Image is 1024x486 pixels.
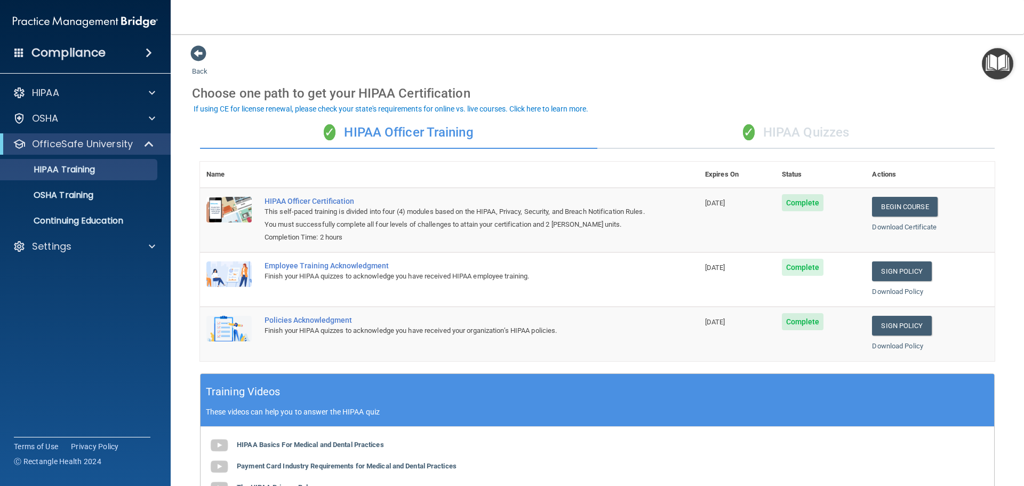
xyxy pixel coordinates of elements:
a: Settings [13,240,155,253]
a: Sign Policy [872,316,931,336]
span: [DATE] [705,318,725,326]
th: Actions [866,162,995,188]
span: Complete [782,259,824,276]
a: HIPAA [13,86,155,99]
a: Download Policy [872,288,923,296]
a: Terms of Use [14,441,58,452]
p: Continuing Education [7,216,153,226]
span: Ⓒ Rectangle Health 2024 [14,456,101,467]
div: HIPAA Officer Training [200,117,597,149]
span: [DATE] [705,264,725,272]
img: PMB logo [13,11,158,33]
a: Back [192,54,207,75]
a: Privacy Policy [71,441,119,452]
h4: Compliance [31,45,106,60]
h5: Training Videos [206,383,281,401]
a: OSHA [13,112,155,125]
div: Finish your HIPAA quizzes to acknowledge you have received your organization’s HIPAA policies. [265,324,645,337]
p: OfficeSafe University [32,138,133,150]
th: Expires On [699,162,775,188]
button: If using CE for license renewal, please check your state's requirements for online vs. live cours... [192,103,590,114]
p: OSHA [32,112,59,125]
span: ✓ [743,124,755,140]
div: Finish your HIPAA quizzes to acknowledge you have received HIPAA employee training. [265,270,645,283]
p: HIPAA [32,86,59,99]
p: These videos can help you to answer the HIPAA quiz [206,408,989,416]
p: OSHA Training [7,190,93,201]
a: Begin Course [872,197,937,217]
th: Status [775,162,866,188]
img: gray_youtube_icon.38fcd6cc.png [209,435,230,456]
div: This self-paced training is divided into four (4) modules based on the HIPAA, Privacy, Security, ... [265,205,645,231]
a: HIPAA Officer Certification [265,197,645,205]
button: Open Resource Center [982,48,1013,79]
span: Complete [782,194,824,211]
div: Completion Time: 2 hours [265,231,645,244]
th: Name [200,162,258,188]
span: Complete [782,313,824,330]
div: Choose one path to get your HIPAA Certification [192,78,1003,109]
a: OfficeSafe University [13,138,155,150]
div: HIPAA Quizzes [597,117,995,149]
div: Employee Training Acknowledgment [265,261,645,270]
img: gray_youtube_icon.38fcd6cc.png [209,456,230,477]
a: Sign Policy [872,261,931,281]
a: Download Certificate [872,223,937,231]
a: Download Policy [872,342,923,350]
p: HIPAA Training [7,164,95,175]
div: If using CE for license renewal, please check your state's requirements for online vs. live cours... [194,105,588,113]
b: HIPAA Basics For Medical and Dental Practices [237,441,384,449]
span: [DATE] [705,199,725,207]
span: ✓ [324,124,335,140]
div: Policies Acknowledgment [265,316,645,324]
b: Payment Card Industry Requirements for Medical and Dental Practices [237,462,457,470]
p: Settings [32,240,71,253]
